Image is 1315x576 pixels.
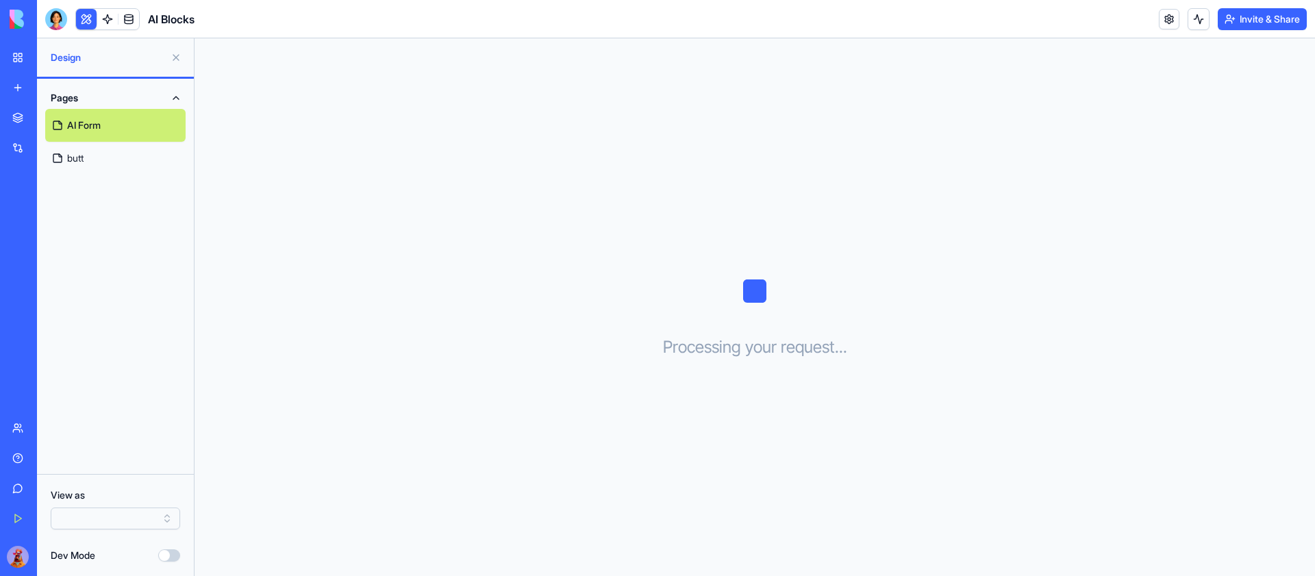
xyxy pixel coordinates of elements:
[10,10,95,29] img: logo
[45,87,186,109] button: Pages
[51,549,95,562] label: Dev Mode
[45,109,186,142] a: AI Form
[45,142,186,175] a: butt
[7,546,29,568] img: Kuku_Large_sla5px.png
[835,336,839,358] span: .
[51,51,165,64] span: Design
[839,336,843,358] span: .
[1218,8,1307,30] button: Invite & Share
[148,11,195,27] span: AI Blocks
[663,336,847,358] h3: Processing your request
[843,336,847,358] span: .
[51,488,180,502] label: View as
